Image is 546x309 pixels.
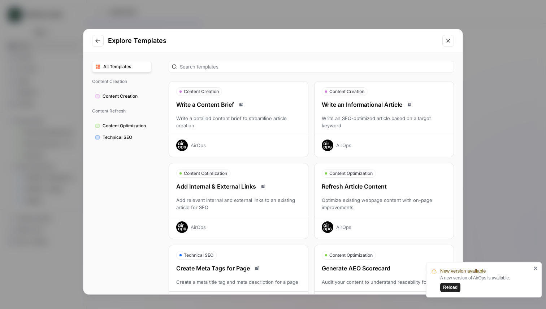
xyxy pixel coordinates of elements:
[237,100,246,109] a: Read docs
[92,105,151,117] span: Content Refresh
[253,264,261,273] a: Read docs
[169,278,308,286] div: Create a meta title tag and meta description for a page
[169,115,308,129] div: Write a detailed content brief to streamline article creation
[92,120,151,132] button: Content Optimization
[533,265,538,271] button: close
[336,224,351,231] div: AirOps
[329,88,364,95] span: Content Creation
[191,224,206,231] div: AirOps
[315,100,454,109] div: Write an Informational Article
[169,81,308,157] button: Content CreationWrite a Content BriefRead docsWrite a detailed content brief to streamline articl...
[405,100,414,109] a: Read docs
[169,264,308,273] div: Create Meta Tags for Page
[314,81,454,157] button: Content CreationWrite an Informational ArticleRead docsWrite an SEO-optimized article based on a ...
[336,142,351,149] div: AirOps
[103,134,148,141] span: Technical SEO
[92,35,104,47] button: Go to previous step
[259,182,268,191] a: Read docs
[442,35,454,47] button: Close modal
[184,88,219,95] span: Content Creation
[315,197,454,211] div: Optimize existing webpage content with on-page improvements
[329,170,373,177] span: Content Optimization
[108,36,438,46] h2: Explore Templates
[315,278,454,286] div: Audit your content to understand readability for LLMs
[92,91,151,102] button: Content Creation
[315,182,454,191] div: Refresh Article Content
[443,284,458,291] span: Reload
[103,93,148,100] span: Content Creation
[440,268,486,275] span: New version available
[180,63,451,70] input: Search templates
[169,100,308,109] div: Write a Content Brief
[103,63,148,70] span: All Templates
[169,182,308,191] div: Add Internal & External Links
[440,275,531,292] div: A new version of AirOps is available.
[184,170,227,177] span: Content Optimization
[92,61,151,72] button: All Templates
[92,132,151,143] button: Technical SEO
[315,115,454,129] div: Write an SEO-optimized article based on a target keyword
[92,75,151,88] span: Content Creation
[169,197,308,211] div: Add relevant internal and external links to an existing article for SEO
[191,142,206,149] div: AirOps
[329,252,373,259] span: Content Optimization
[103,123,148,129] span: Content Optimization
[184,252,213,259] span: Technical SEO
[169,163,308,239] button: Content OptimizationAdd Internal & External LinksRead docsAdd relevant internal and external link...
[314,163,454,239] button: Content OptimizationRefresh Article ContentOptimize existing webpage content with on-page improve...
[315,264,454,273] div: Generate AEO Scorecard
